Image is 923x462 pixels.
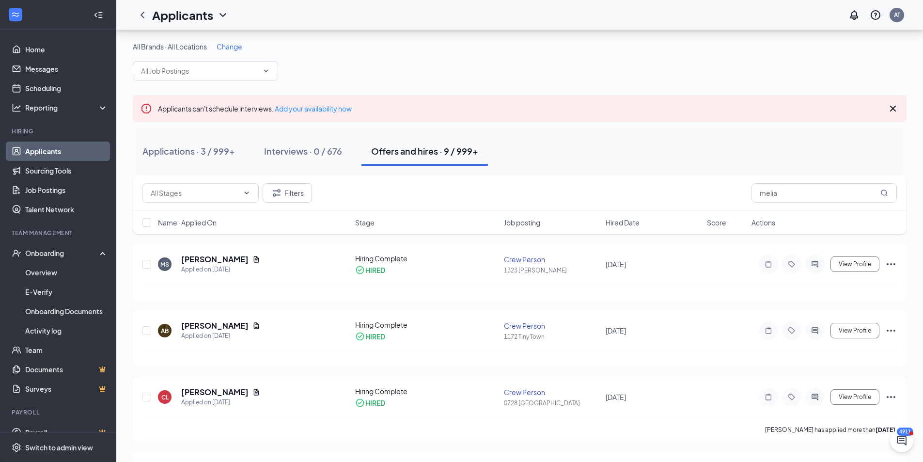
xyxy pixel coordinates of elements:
span: Name · Applied On [158,218,217,227]
svg: ChevronDown [243,189,250,197]
h5: [PERSON_NAME] [181,320,249,331]
div: CL [161,393,169,401]
div: Applied on [DATE] [181,398,260,407]
svg: Filter [271,187,282,199]
input: All Job Postings [141,65,258,76]
svg: ChevronDown [217,9,229,21]
a: SurveysCrown [25,379,108,398]
div: HIRED [365,265,385,275]
svg: Settings [12,443,21,452]
svg: CheckmarkCircle [355,265,365,275]
svg: Document [252,255,260,263]
div: Crew Person [504,321,599,331]
a: Home [25,40,108,59]
span: Applicants can't schedule interviews. [158,104,352,113]
div: Team Management [12,229,106,237]
div: Reporting [25,103,109,112]
div: Hiring Complete [355,386,499,396]
a: Add your availability now [275,104,352,113]
h5: [PERSON_NAME] [181,254,249,265]
svg: MagnifyingGlass [880,189,888,197]
span: [DATE] [606,260,626,269]
button: View Profile [830,323,879,338]
span: Change [217,42,242,51]
a: Overview [25,263,108,282]
span: View Profile [839,327,871,334]
div: Crew Person [504,255,599,264]
div: Applied on [DATE] [181,331,260,341]
svg: Tag [786,393,798,401]
svg: Tag [786,327,798,335]
div: Offers and hires · 9 / 999+ [371,145,478,157]
svg: Note [763,260,774,268]
h1: Applicants [152,7,213,23]
div: Switch to admin view [25,443,93,452]
div: 0728 [GEOGRAPHIC_DATA] [504,399,599,407]
div: Hiring [12,127,106,135]
svg: Collapse [94,10,103,20]
a: PayrollCrown [25,423,108,442]
div: HIRED [365,398,385,408]
div: 1172 Tiny Town [504,333,599,341]
div: Crew Person [504,387,599,397]
div: Interviews · 0 / 676 [264,145,342,157]
span: Job posting [504,218,540,227]
input: Search in offers and hires [751,183,897,203]
a: E-Verify [25,282,108,302]
div: Hiring Complete [355,254,499,263]
div: MS [160,260,169,269]
span: All Brands · All Locations [133,42,207,51]
svg: CheckmarkCircle [355,398,365,408]
span: Actions [751,218,775,227]
svg: WorkstreamLogo [11,10,20,19]
svg: ChevronDown [262,67,270,75]
span: [DATE] [606,393,626,401]
div: AB [161,327,169,335]
a: Team [25,340,108,360]
a: Messages [25,59,108,79]
svg: Tag [786,260,798,268]
h5: [PERSON_NAME] [181,387,249,398]
span: Score [707,218,726,227]
a: DocumentsCrown [25,360,108,379]
svg: Analysis [12,103,21,112]
a: Onboarding Documents [25,302,108,321]
a: Sourcing Tools [25,161,108,180]
svg: Ellipses [885,325,897,336]
span: View Profile [839,261,871,268]
a: Applicants [25,142,108,161]
svg: Note [763,393,774,401]
svg: Cross [887,103,899,114]
svg: Ellipses [885,258,897,270]
button: View Profile [830,389,879,405]
div: Applied on [DATE] [181,265,260,274]
span: View Profile [839,394,871,400]
div: AT [894,11,900,19]
span: [DATE] [606,326,626,335]
a: Scheduling [25,79,108,98]
input: All Stages [151,188,239,198]
div: Applications · 3 / 999+ [142,145,235,157]
b: [DATE] [876,426,895,433]
a: Activity log [25,321,108,340]
svg: ActiveChat [809,260,821,268]
svg: Ellipses [885,391,897,403]
svg: ActiveChat [809,327,821,335]
svg: ActiveChat [809,393,821,401]
iframe: Intercom live chat [890,429,913,452]
svg: UserCheck [12,248,21,258]
span: Hired Date [606,218,640,227]
p: [PERSON_NAME] has applied more than . [765,426,897,434]
span: Stage [355,218,375,227]
div: HIRED [365,332,385,341]
a: Talent Network [25,200,108,219]
svg: ChevronLeft [137,9,148,21]
svg: CheckmarkCircle [355,332,365,341]
button: View Profile [830,256,879,272]
svg: QuestionInfo [870,9,881,21]
svg: Document [252,322,260,330]
div: 4911 [897,428,913,436]
svg: Note [763,327,774,335]
svg: Notifications [848,9,860,21]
